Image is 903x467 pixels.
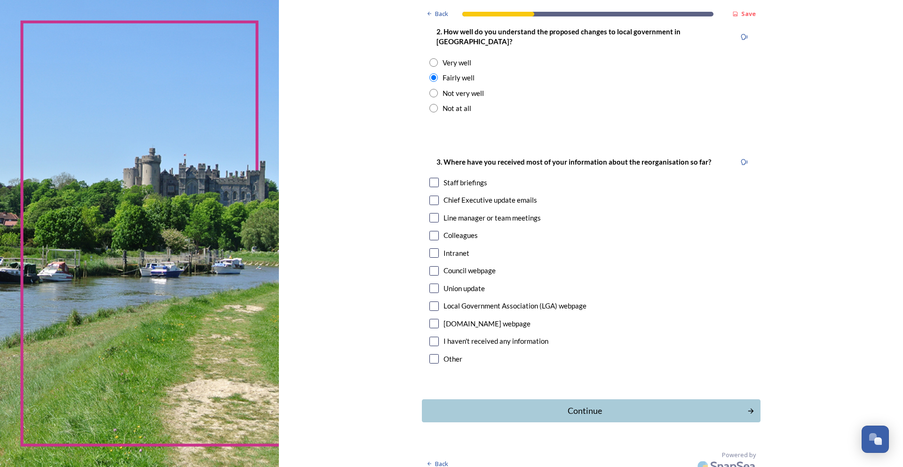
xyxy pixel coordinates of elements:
div: Continue [427,404,743,417]
div: I haven't received any information [444,336,548,347]
div: Council webpage [444,265,496,276]
div: Chief Executive update emails [444,195,537,206]
div: Line manager or team meetings [444,213,541,223]
div: Fairly well [443,72,475,83]
button: Continue [422,399,760,422]
div: Other [444,354,462,364]
div: Very well [443,57,471,68]
button: Open Chat [862,426,889,453]
strong: 3. Where have you received most of your information about the reorganisation so far? [436,158,711,166]
span: Back [435,9,448,18]
strong: Save [741,9,756,18]
strong: 2. How well do you understand the proposed changes to local government in [GEOGRAPHIC_DATA]? [436,27,682,46]
div: Not at all [443,103,471,114]
div: Staff briefings [444,177,487,188]
div: Colleagues [444,230,478,241]
div: Not very well [443,88,484,99]
div: Local Government Association (LGA) webpage [444,301,586,311]
span: Powered by [722,451,756,459]
div: Intranet [444,248,469,259]
div: Union update [444,283,485,294]
div: [DOMAIN_NAME] webpage [444,318,531,329]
